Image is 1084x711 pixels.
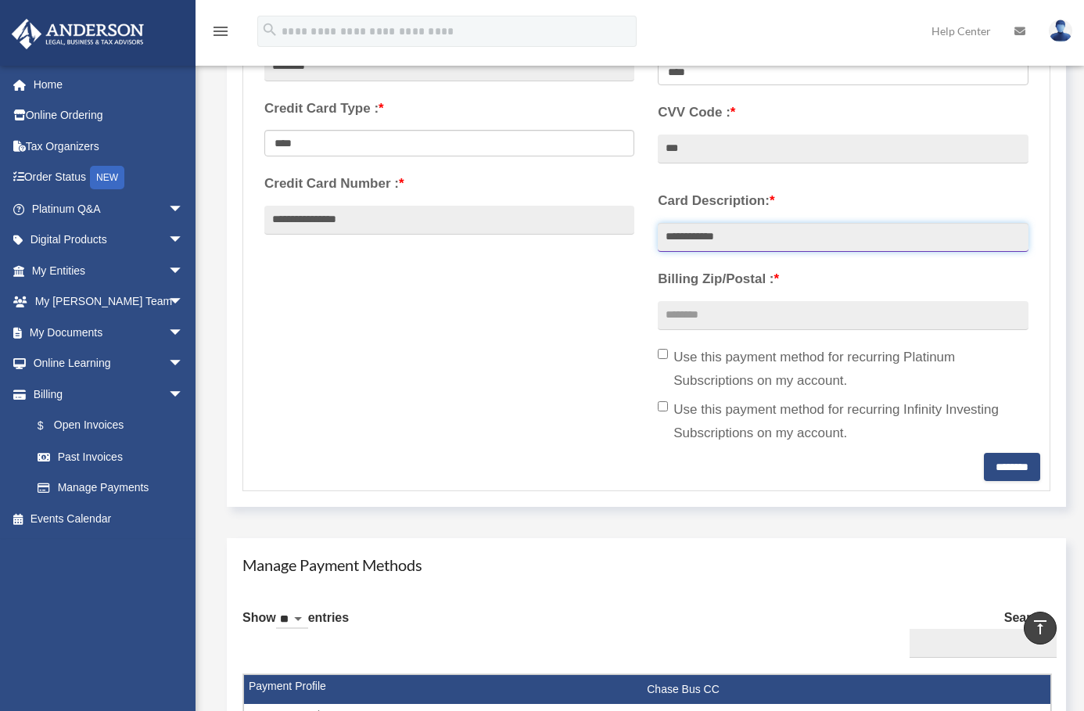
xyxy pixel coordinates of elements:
[11,69,207,100] a: Home
[11,286,207,318] a: My [PERSON_NAME] Teamarrow_drop_down
[11,503,207,534] a: Events Calendar
[11,224,207,256] a: Digital Productsarrow_drop_down
[264,172,634,196] label: Credit Card Number :
[7,19,149,49] img: Anderson Advisors Platinum Portal
[11,379,207,410] a: Billingarrow_drop_down
[168,317,199,349] span: arrow_drop_down
[658,101,1028,124] label: CVV Code :
[11,100,207,131] a: Online Ordering
[658,346,1028,393] label: Use this payment method for recurring Platinum Subscriptions on my account.
[242,554,1050,576] h4: Manage Payment Methods
[90,166,124,189] div: NEW
[22,410,207,442] a: $Open Invoices
[168,379,199,411] span: arrow_drop_down
[658,398,1028,445] label: Use this payment method for recurring Infinity Investing Subscriptions on my account.
[261,21,278,38] i: search
[264,97,634,120] label: Credit Card Type :
[658,189,1028,213] label: Card Description:
[168,193,199,225] span: arrow_drop_down
[11,131,207,162] a: Tax Organizers
[11,255,207,286] a: My Entitiesarrow_drop_down
[11,162,207,194] a: Order StatusNEW
[244,675,1050,705] td: Chase Bus CC
[658,401,668,411] input: Use this payment method for recurring Infinity Investing Subscriptions on my account.
[910,629,1057,659] input: Search:
[658,268,1028,291] label: Billing Zip/Postal :
[22,441,207,472] a: Past Invoices
[211,27,230,41] a: menu
[11,193,207,224] a: Platinum Q&Aarrow_drop_down
[22,472,199,504] a: Manage Payments
[168,286,199,318] span: arrow_drop_down
[658,349,668,359] input: Use this payment method for recurring Platinum Subscriptions on my account.
[1049,20,1072,42] img: User Pic
[242,607,349,645] label: Show entries
[46,416,54,436] span: $
[168,348,199,380] span: arrow_drop_down
[1024,612,1057,645] a: vertical_align_top
[168,224,199,257] span: arrow_drop_down
[168,255,199,287] span: arrow_drop_down
[211,22,230,41] i: menu
[11,348,207,379] a: Online Learningarrow_drop_down
[276,611,308,629] select: Showentries
[1031,618,1050,637] i: vertical_align_top
[903,607,1050,659] label: Search:
[11,317,207,348] a: My Documentsarrow_drop_down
